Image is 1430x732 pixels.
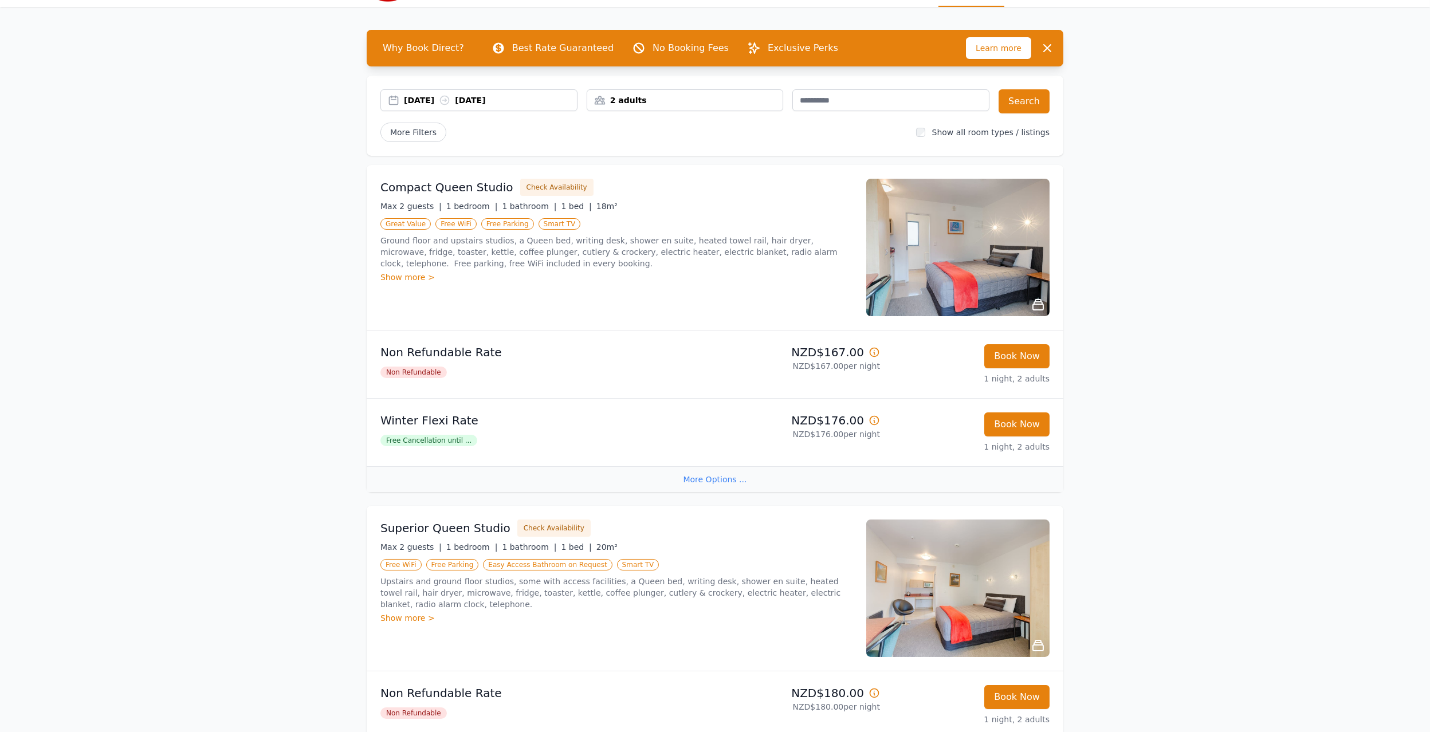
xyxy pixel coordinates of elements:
[483,559,612,570] span: Easy Access Bathroom on Request
[889,373,1050,384] p: 1 night, 2 adults
[932,128,1050,137] label: Show all room types / listings
[380,685,710,701] p: Non Refundable Rate
[446,542,498,552] span: 1 bedroom |
[380,520,510,536] h3: Superior Queen Studio
[426,559,479,570] span: Free Parking
[380,707,447,719] span: Non Refundable
[380,235,852,269] p: Ground floor and upstairs studios, a Queen bed, writing desk, shower en suite, heated towel rail,...
[984,685,1050,709] button: Book Now
[999,89,1050,113] button: Search
[380,435,477,446] span: Free Cancellation until ...
[512,41,614,55] p: Best Rate Guaranteed
[720,685,880,701] p: NZD$180.00
[380,612,852,624] div: Show more >
[720,360,880,372] p: NZD$167.00 per night
[653,41,729,55] p: No Booking Fees
[561,202,591,211] span: 1 bed |
[720,428,880,440] p: NZD$176.00 per night
[587,95,783,106] div: 2 adults
[720,412,880,428] p: NZD$176.00
[380,271,852,283] div: Show more >
[596,542,618,552] span: 20m²
[720,701,880,713] p: NZD$180.00 per night
[435,218,477,230] span: Free WiFi
[481,218,534,230] span: Free Parking
[380,344,710,360] p: Non Refundable Rate
[380,202,442,211] span: Max 2 guests |
[367,466,1063,492] div: More Options ...
[520,179,594,196] button: Check Availability
[380,412,710,428] p: Winter Flexi Rate
[539,218,581,230] span: Smart TV
[768,41,838,55] p: Exclusive Perks
[446,202,498,211] span: 1 bedroom |
[561,542,591,552] span: 1 bed |
[404,95,577,106] div: [DATE] [DATE]
[984,344,1050,368] button: Book Now
[502,202,556,211] span: 1 bathroom |
[380,367,447,378] span: Non Refundable
[517,520,591,537] button: Check Availability
[380,576,852,610] p: Upstairs and ground floor studios, some with access facilities, a Queen bed, writing desk, shower...
[380,123,446,142] span: More Filters
[617,559,659,570] span: Smart TV
[380,218,431,230] span: Great Value
[984,412,1050,436] button: Book Now
[380,542,442,552] span: Max 2 guests |
[966,37,1031,59] span: Learn more
[380,179,513,195] h3: Compact Queen Studio
[889,441,1050,452] p: 1 night, 2 adults
[380,559,422,570] span: Free WiFi
[889,714,1050,725] p: 1 night, 2 adults
[596,202,618,211] span: 18m²
[720,344,880,360] p: NZD$167.00
[502,542,556,552] span: 1 bathroom |
[374,37,473,60] span: Why Book Direct?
